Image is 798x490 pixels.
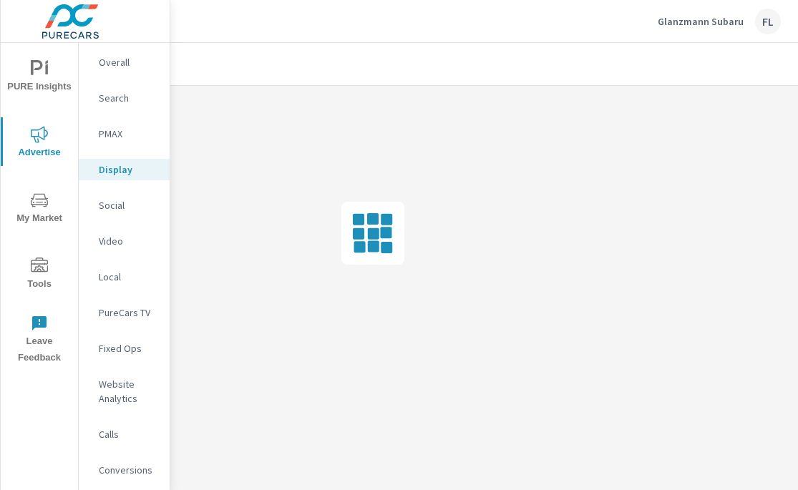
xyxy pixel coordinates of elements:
[5,192,74,227] span: My Market
[79,459,170,481] div: Conversions
[79,87,170,109] div: Search
[99,341,158,356] p: Fixed Ops
[99,305,158,320] p: PureCars TV
[79,266,170,288] div: Local
[99,55,158,69] p: Overall
[5,126,74,161] span: Advertise
[79,302,170,323] div: PureCars TV
[99,427,158,441] p: Calls
[5,258,74,293] span: Tools
[755,9,781,34] div: FL
[99,198,158,212] p: Social
[79,159,170,180] div: Display
[79,373,170,409] div: Website Analytics
[99,270,158,284] p: Local
[99,91,158,105] p: Search
[99,463,158,477] p: Conversions
[79,195,170,216] div: Social
[99,162,158,177] p: Display
[5,60,74,95] span: PURE Insights
[1,43,78,372] div: nav menu
[99,234,158,248] p: Video
[79,52,170,73] div: Overall
[99,377,158,406] p: Website Analytics
[79,123,170,144] div: PMAX
[79,230,170,252] div: Video
[79,338,170,359] div: Fixed Ops
[79,423,170,445] div: Calls
[99,127,158,141] p: PMAX
[5,315,74,366] span: Leave Feedback
[658,15,744,28] p: Glanzmann Subaru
